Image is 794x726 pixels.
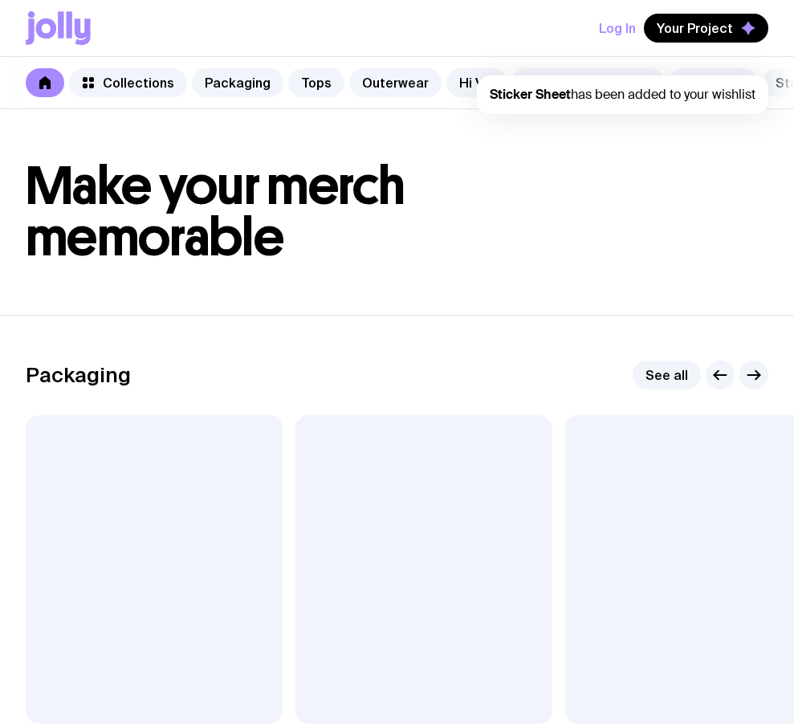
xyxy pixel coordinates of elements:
[511,68,665,97] a: Caps & Accessories
[599,14,636,43] button: Log In
[670,68,758,97] a: Drinkware
[490,86,571,103] strong: Sticker Sheet
[26,363,131,387] h2: Packaging
[192,68,283,97] a: Packaging
[446,68,507,97] a: Hi Vis
[103,75,174,91] span: Collections
[633,361,701,390] a: See all
[26,154,405,269] span: Make your merch memorable
[490,86,755,103] span: has been added to your wishlist
[288,68,344,97] a: Tops
[69,68,187,97] a: Collections
[349,68,442,97] a: Outerwear
[657,20,733,36] span: Your Project
[644,14,768,43] button: Your Project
